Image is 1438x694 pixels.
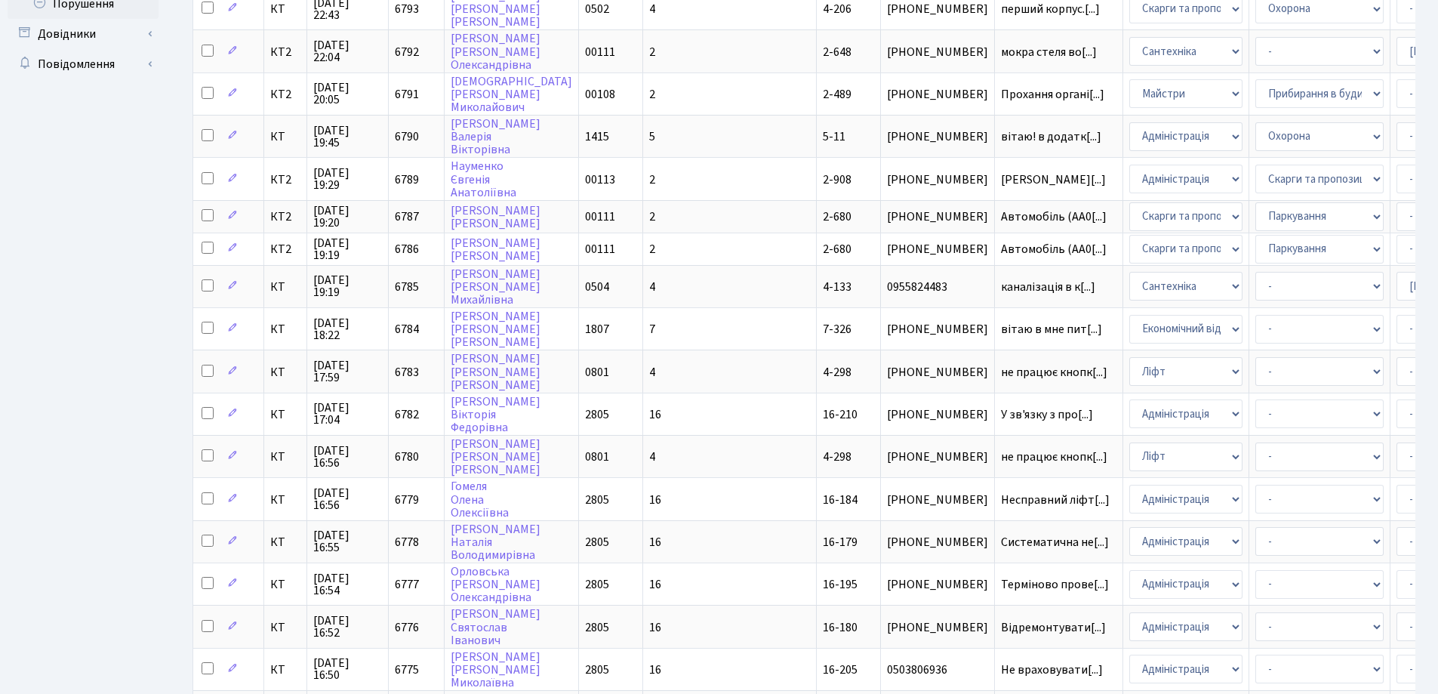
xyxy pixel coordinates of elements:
[585,449,609,465] span: 0801
[1001,86,1104,103] span: Прохання органі[...]
[887,46,988,58] span: [PHONE_NUMBER]
[823,44,851,60] span: 2-648
[887,211,988,223] span: [PHONE_NUMBER]
[1001,576,1109,593] span: Терміново прове[...]
[313,657,382,681] span: [DATE] 16:50
[395,534,419,551] span: 6778
[395,171,419,188] span: 6789
[585,576,609,593] span: 2805
[313,445,382,469] span: [DATE] 16:56
[649,619,661,636] span: 16
[823,534,858,551] span: 16-179
[395,406,419,423] span: 6782
[823,1,851,17] span: 4-206
[649,279,655,295] span: 4
[649,44,655,60] span: 2
[270,131,300,143] span: КТ
[270,409,300,421] span: КТ
[649,171,655,188] span: 2
[887,536,988,548] span: [PHONE_NUMBER]
[451,73,572,116] a: [DEMOGRAPHIC_DATA][PERSON_NAME]Миколайович
[585,321,609,338] span: 1807
[649,208,655,225] span: 2
[585,128,609,145] span: 1415
[585,241,615,258] span: 00111
[585,171,615,188] span: 00113
[395,576,419,593] span: 6777
[823,619,858,636] span: 16-180
[395,208,419,225] span: 6787
[270,578,300,591] span: КТ
[451,606,540,649] a: [PERSON_NAME]СвятославІванович
[585,279,609,295] span: 0504
[823,279,851,295] span: 4-133
[270,281,300,293] span: КТ
[313,274,382,298] span: [DATE] 19:19
[649,662,661,678] span: 16
[313,615,382,639] span: [DATE] 16:52
[1001,128,1101,145] span: вітаю! в додатк[...]
[1001,492,1110,508] span: Несправний ліфт[...]
[451,521,540,563] a: [PERSON_NAME]НаталіяВолодимирівна
[395,662,419,678] span: 6775
[395,86,419,103] span: 6791
[313,125,382,149] span: [DATE] 19:45
[8,19,159,49] a: Довідники
[1001,208,1107,225] span: Автомобіль (АА0[...]
[1001,171,1106,188] span: [PERSON_NAME][...]
[451,308,540,350] a: [PERSON_NAME][PERSON_NAME][PERSON_NAME]
[313,237,382,261] span: [DATE] 19:19
[887,323,988,335] span: [PHONE_NUMBER]
[313,39,382,63] span: [DATE] 22:04
[451,649,540,691] a: [PERSON_NAME][PERSON_NAME]Миколаївна
[649,406,661,423] span: 16
[313,167,382,191] span: [DATE] 19:29
[395,321,419,338] span: 6784
[451,235,540,264] a: [PERSON_NAME][PERSON_NAME]
[395,241,419,258] span: 6786
[887,409,988,421] span: [PHONE_NUMBER]
[585,406,609,423] span: 2805
[823,449,851,465] span: 4-298
[270,536,300,548] span: КТ
[395,128,419,145] span: 6790
[395,619,419,636] span: 6776
[649,576,661,593] span: 16
[451,159,516,201] a: НауменкоЄвгеніяАнатоліївна
[649,492,661,508] span: 16
[585,1,609,17] span: 0502
[451,31,540,73] a: [PERSON_NAME][PERSON_NAME]Олександрівна
[270,451,300,463] span: КТ
[887,366,988,378] span: [PHONE_NUMBER]
[649,449,655,465] span: 4
[823,364,851,381] span: 4-298
[887,578,988,591] span: [PHONE_NUMBER]
[823,86,851,103] span: 2-489
[270,211,300,223] span: КТ2
[1001,534,1109,551] span: Систематична не[...]
[585,364,609,381] span: 0801
[823,128,845,145] span: 5-11
[887,451,988,463] span: [PHONE_NUMBER]
[1001,406,1093,423] span: У зв'язку з про[...]
[270,323,300,335] span: КТ
[585,662,609,678] span: 2805
[585,44,615,60] span: 00111
[1001,364,1107,381] span: не працює кнопк[...]
[313,402,382,426] span: [DATE] 17:04
[887,281,988,293] span: 0955824483
[1001,321,1102,338] span: вітаю в мне пит[...]
[313,572,382,597] span: [DATE] 16:54
[451,266,540,308] a: [PERSON_NAME][PERSON_NAME]Михайлівна
[823,321,851,338] span: 7-326
[270,664,300,676] span: КТ
[313,317,382,341] span: [DATE] 18:22
[270,243,300,255] span: КТ2
[1001,662,1103,678] span: Не враховувати[...]
[395,492,419,508] span: 6779
[823,492,858,508] span: 16-184
[1001,449,1107,465] span: не працює кнопк[...]
[270,494,300,506] span: КТ
[270,174,300,186] span: КТ2
[270,46,300,58] span: КТ2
